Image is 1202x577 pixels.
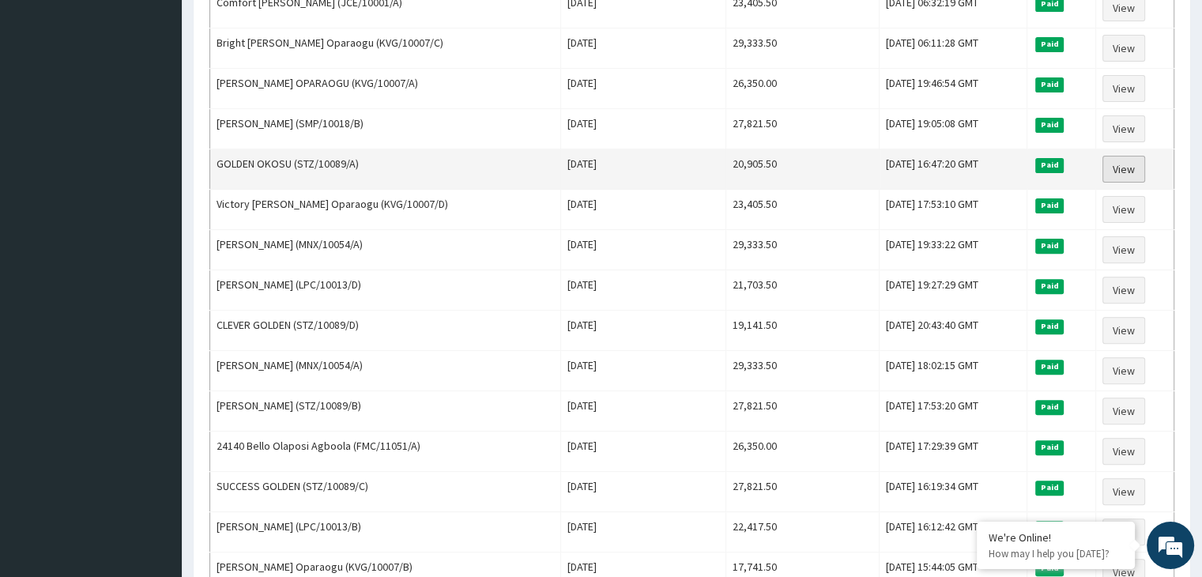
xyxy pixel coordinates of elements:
[726,69,880,109] td: 26,350.00
[880,230,1027,270] td: [DATE] 19:33:22 GMT
[726,28,880,69] td: 29,333.50
[880,190,1027,230] td: [DATE] 17:53:10 GMT
[560,472,725,512] td: [DATE]
[1102,236,1145,263] a: View
[989,530,1123,545] div: We're Online!
[1035,279,1064,293] span: Paid
[1102,438,1145,465] a: View
[1035,118,1064,132] span: Paid
[726,190,880,230] td: 23,405.50
[1102,478,1145,505] a: View
[1102,519,1145,545] a: View
[1035,440,1064,454] span: Paid
[1102,35,1145,62] a: View
[560,28,725,69] td: [DATE]
[210,109,561,149] td: [PERSON_NAME] (SMP/10018/B)
[92,183,218,342] span: We're online!
[210,351,561,391] td: [PERSON_NAME] (MNX/10054/A)
[726,432,880,472] td: 26,350.00
[1102,196,1145,223] a: View
[210,69,561,109] td: [PERSON_NAME] OPARAOGU (KVG/10007/A)
[1035,319,1064,334] span: Paid
[726,391,880,432] td: 27,821.50
[560,391,725,432] td: [DATE]
[560,190,725,230] td: [DATE]
[560,311,725,351] td: [DATE]
[880,512,1027,552] td: [DATE] 16:12:42 GMT
[880,351,1027,391] td: [DATE] 18:02:15 GMT
[210,190,561,230] td: Victory [PERSON_NAME] Oparaogu (KVG/10007/D)
[880,311,1027,351] td: [DATE] 20:43:40 GMT
[1102,277,1145,304] a: View
[1102,156,1145,183] a: View
[560,270,725,311] td: [DATE]
[210,230,561,270] td: [PERSON_NAME] (MNX/10054/A)
[989,547,1123,560] p: How may I help you today?
[560,351,725,391] td: [DATE]
[210,391,561,432] td: [PERSON_NAME] (STZ/10089/B)
[1035,198,1064,213] span: Paid
[210,149,561,190] td: GOLDEN OKOSU (STZ/10089/A)
[210,432,561,472] td: 24140 Bello Olaposi Agboola (FMC/11051/A)
[560,230,725,270] td: [DATE]
[560,512,725,552] td: [DATE]
[29,79,64,119] img: d_794563401_company_1708531726252_794563401
[726,230,880,270] td: 29,333.50
[560,69,725,109] td: [DATE]
[8,398,301,454] textarea: Type your message and hit 'Enter'
[1035,400,1064,414] span: Paid
[880,432,1027,472] td: [DATE] 17:29:39 GMT
[1035,37,1064,51] span: Paid
[726,270,880,311] td: 21,703.50
[726,311,880,351] td: 19,141.50
[210,270,561,311] td: [PERSON_NAME] (LPC/10013/D)
[560,149,725,190] td: [DATE]
[880,28,1027,69] td: [DATE] 06:11:28 GMT
[1102,357,1145,384] a: View
[560,109,725,149] td: [DATE]
[880,472,1027,512] td: [DATE] 16:19:34 GMT
[1102,75,1145,102] a: View
[880,391,1027,432] td: [DATE] 17:53:20 GMT
[880,149,1027,190] td: [DATE] 16:47:20 GMT
[726,512,880,552] td: 22,417.50
[1035,158,1064,172] span: Paid
[880,270,1027,311] td: [DATE] 19:27:29 GMT
[210,472,561,512] td: SUCCESS GOLDEN (STZ/10089/C)
[726,109,880,149] td: 27,821.50
[1102,115,1145,142] a: View
[259,8,297,46] div: Minimize live chat window
[210,512,561,552] td: [PERSON_NAME] (LPC/10013/B)
[1102,317,1145,344] a: View
[82,89,266,109] div: Chat with us now
[1035,360,1064,374] span: Paid
[880,69,1027,109] td: [DATE] 19:46:54 GMT
[1035,239,1064,253] span: Paid
[726,351,880,391] td: 29,333.50
[210,28,561,69] td: Bright [PERSON_NAME] Oparaogu (KVG/10007/C)
[726,472,880,512] td: 27,821.50
[210,311,561,351] td: CLEVER GOLDEN (STZ/10089/D)
[1035,77,1064,92] span: Paid
[726,149,880,190] td: 20,905.50
[1102,398,1145,424] a: View
[1035,481,1064,495] span: Paid
[560,432,725,472] td: [DATE]
[880,109,1027,149] td: [DATE] 19:05:08 GMT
